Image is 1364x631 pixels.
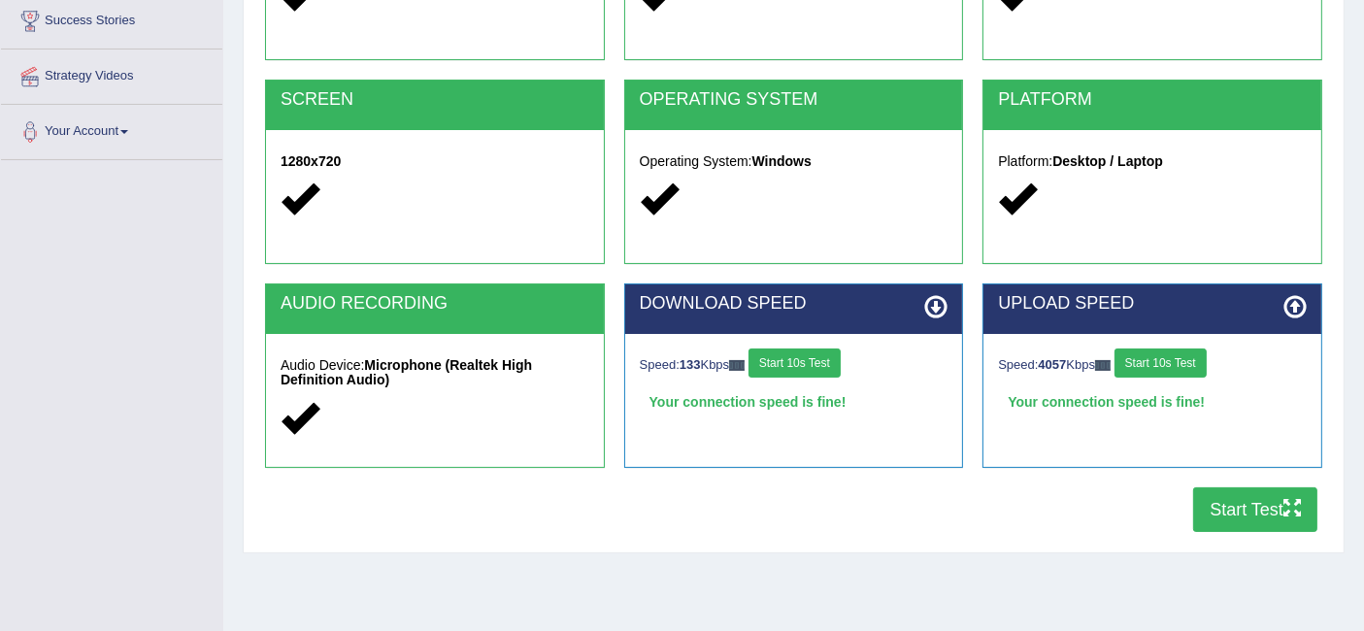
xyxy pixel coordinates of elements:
[281,294,589,314] h2: AUDIO RECORDING
[640,349,948,382] div: Speed: Kbps
[680,357,701,372] strong: 133
[998,154,1307,169] h5: Platform:
[1039,357,1067,372] strong: 4057
[1,105,222,153] a: Your Account
[729,360,745,371] img: ajax-loader-fb-connection.gif
[998,387,1307,416] div: Your connection speed is fine!
[640,387,948,416] div: Your connection speed is fine!
[640,154,948,169] h5: Operating System:
[640,294,948,314] h2: DOWNLOAD SPEED
[1052,153,1163,169] strong: Desktop / Laptop
[281,357,532,387] strong: Microphone (Realtek High Definition Audio)
[749,349,841,378] button: Start 10s Test
[281,153,341,169] strong: 1280x720
[640,90,948,110] h2: OPERATING SYSTEM
[998,349,1307,382] div: Speed: Kbps
[281,90,589,110] h2: SCREEN
[1095,360,1111,371] img: ajax-loader-fb-connection.gif
[998,90,1307,110] h2: PLATFORM
[752,153,812,169] strong: Windows
[1,50,222,98] a: Strategy Videos
[1193,487,1317,532] button: Start Test
[1114,349,1207,378] button: Start 10s Test
[998,294,1307,314] h2: UPLOAD SPEED
[281,358,589,388] h5: Audio Device:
